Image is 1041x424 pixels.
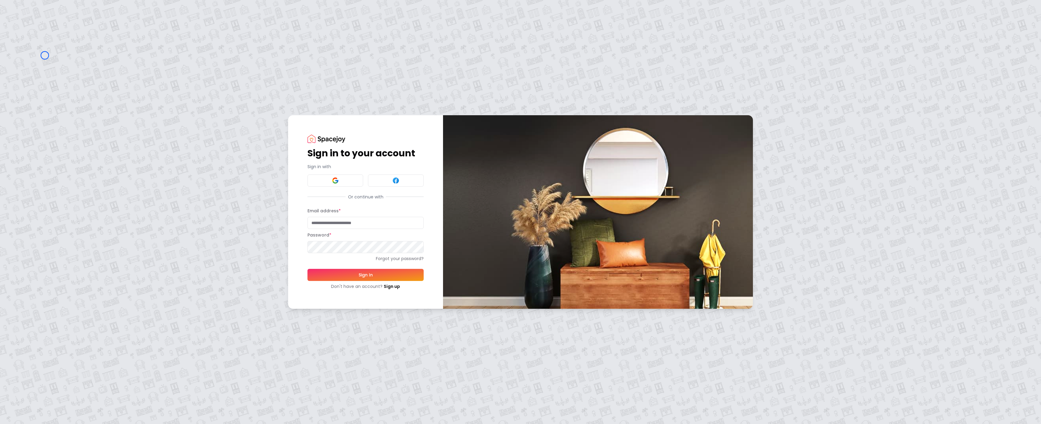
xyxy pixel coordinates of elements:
img: Google signin [332,177,339,184]
img: banner [443,115,753,308]
a: Forgot your password? [307,256,424,262]
span: Or continue with [346,194,386,200]
label: Password [307,232,331,238]
img: Spacejoy Logo [307,135,345,143]
img: Facebook signin [392,177,399,184]
label: Email address [307,208,341,214]
button: Sign In [307,269,424,281]
div: Don't have an account? [307,283,424,289]
a: Sign up [384,283,400,289]
h1: Sign in to your account [307,148,424,159]
p: Sign in with [307,164,424,170]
